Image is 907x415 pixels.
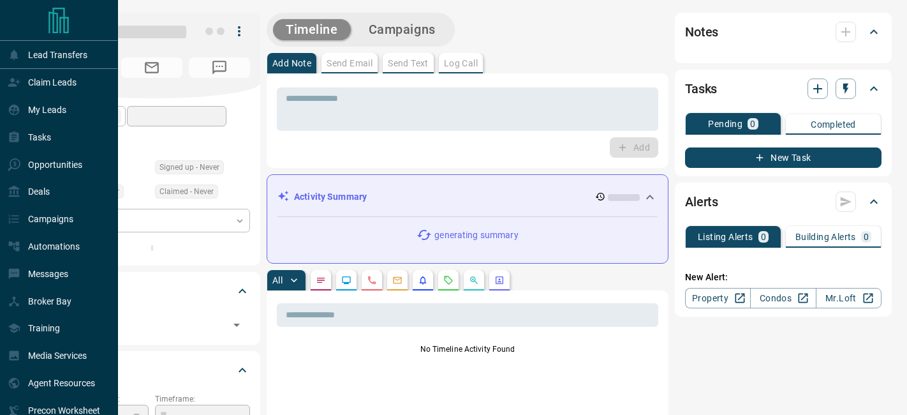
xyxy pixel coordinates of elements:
h2: Tasks [685,79,717,99]
p: Completed [811,120,856,129]
button: New Task [685,147,881,168]
button: Campaigns [356,19,448,40]
h2: Alerts [685,192,718,212]
p: Timeframe: [155,393,250,405]
svg: Emails [392,275,402,285]
span: Claimed - Never [159,185,214,198]
span: Signed up - Never [159,161,219,174]
span: No Email [121,57,182,78]
svg: Listing Alerts [418,275,428,285]
p: No Timeline Activity Found [277,343,658,355]
p: generating summary [434,229,518,242]
button: Open [228,316,246,334]
svg: Agent Actions [494,275,505,285]
div: Activity Summary [277,185,658,209]
svg: Requests [443,275,453,285]
p: Pending [708,119,742,128]
div: Criteria [54,355,250,386]
svg: Opportunities [469,275,479,285]
p: All [272,276,283,285]
a: Condos [750,288,816,308]
a: Mr.Loft [816,288,881,308]
div: Tasks [685,73,881,104]
div: Notes [685,17,881,47]
span: No Number [189,57,250,78]
div: Tags [54,276,250,306]
p: 0 [864,232,869,241]
p: 0 [750,119,755,128]
h2: Notes [685,22,718,42]
p: Add Note [272,59,311,68]
p: 0 [761,232,766,241]
a: Property [685,288,751,308]
p: Building Alerts [795,232,856,241]
p: New Alert: [685,271,881,284]
svg: Calls [367,275,377,285]
p: Activity Summary [294,190,367,204]
div: Alerts [685,186,881,217]
svg: Lead Browsing Activity [341,275,351,285]
button: Timeline [273,19,351,40]
svg: Notes [316,275,326,285]
p: Listing Alerts [698,232,753,241]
